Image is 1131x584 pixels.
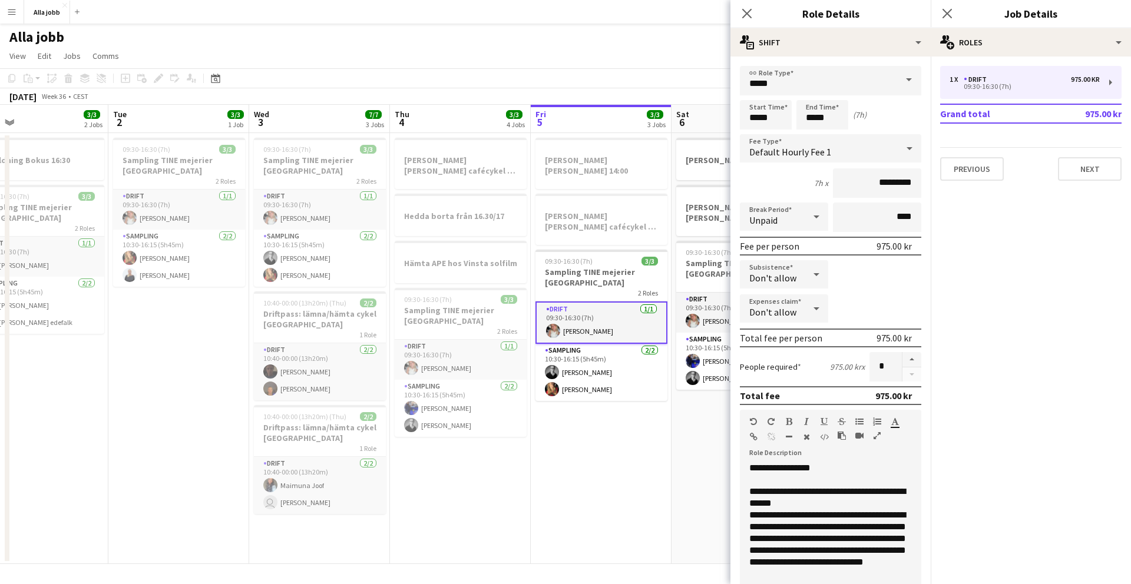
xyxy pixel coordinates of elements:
button: Next [1058,157,1122,181]
span: 3/3 [219,145,236,154]
div: [PERSON_NAME] [PERSON_NAME] 14:00 [535,138,667,189]
span: 1 Role [359,444,376,453]
div: 10:40-00:00 (13h20m) (Thu)2/2Driftpass: lämna/hämta cykel [GEOGRAPHIC_DATA]1 RoleDrift2/210:40-00... [254,405,386,514]
div: 09:30-16:30 (7h) [950,84,1100,89]
a: Edit [33,48,56,64]
button: HTML Code [820,432,828,442]
h3: Sampling TINE mejerier [GEOGRAPHIC_DATA] [113,155,245,176]
h3: Sampling TINE mejerier [GEOGRAPHIC_DATA] [254,155,386,176]
app-job-card: [PERSON_NAME] [PERSON_NAME] cafécykel - sthlm, [GEOGRAPHIC_DATA], cph [395,138,527,189]
app-job-card: 10:40-00:00 (13h20m) (Thu)2/2Driftpass: lämna/hämta cykel [GEOGRAPHIC_DATA]1 RoleDrift2/210:40-00... [254,291,386,400]
span: Jobs [63,51,81,61]
app-card-role: Sampling2/210:30-16:15 (5h45m)[PERSON_NAME][PERSON_NAME] [113,230,245,287]
button: Redo [767,417,775,426]
div: CEST [73,92,88,101]
h3: [PERSON_NAME] [676,155,808,165]
div: 7h x [814,178,828,188]
app-card-role: Sampling2/210:30-16:15 (5h45m)[PERSON_NAME][PERSON_NAME] [395,380,527,437]
h3: Sampling TINE mejerier [GEOGRAPHIC_DATA] [676,258,808,279]
span: Week 36 [39,92,68,101]
span: Unpaid [749,214,778,226]
div: 3 Jobs [366,120,384,129]
app-job-card: [PERSON_NAME] [PERSON_NAME] cafécykel - sthlm, [GEOGRAPHIC_DATA], cph [676,185,808,236]
h3: Job Details [931,6,1131,21]
div: [DATE] [9,91,37,102]
span: Thu [395,109,409,120]
app-job-card: 09:30-16:30 (7h)3/3Sampling TINE mejerier [GEOGRAPHIC_DATA]2 RolesDrift1/109:30-16:30 (7h)[PERSON... [113,138,245,287]
a: View [5,48,31,64]
app-card-role: Drift2/210:40-00:00 (13h20m)[PERSON_NAME][PERSON_NAME] [254,343,386,400]
div: Fee per person [740,240,799,252]
span: 3/3 [84,110,100,119]
button: Alla jobb [24,1,70,24]
app-card-role: Drift1/109:30-16:30 (7h)[PERSON_NAME] [395,340,527,380]
div: Roles [931,28,1131,57]
app-job-card: 09:30-16:30 (7h)3/3Sampling TINE mejerier [GEOGRAPHIC_DATA]2 RolesDrift1/109:30-16:30 (7h)[PERSON... [535,250,667,401]
a: Jobs [58,48,85,64]
span: 2 Roles [75,224,95,233]
app-job-card: 09:30-16:30 (7h)3/3Sampling TINE mejerier [GEOGRAPHIC_DATA]2 RolesDrift1/109:30-16:30 (7h)[PERSON... [254,138,386,287]
div: 975.00 kr x [830,361,865,372]
app-card-role: Drift2/210:40-00:00 (13h20m)Maimuna Joof [PERSON_NAME] [254,457,386,514]
button: Previous [940,157,1004,181]
td: Grand total [940,104,1047,123]
span: Comms [92,51,119,61]
div: [PERSON_NAME] [PERSON_NAME] cafécykel - sthlm, [GEOGRAPHIC_DATA], cph [535,194,667,245]
app-card-role: Drift1/109:30-16:30 (7h)[PERSON_NAME] [254,190,386,230]
button: Undo [749,417,758,426]
span: 3/3 [360,145,376,154]
div: Drift [964,75,991,84]
button: Unordered List [855,417,864,426]
button: Italic [802,417,811,426]
h3: [PERSON_NAME] [PERSON_NAME] 14:00 [535,155,667,176]
app-job-card: Hämta APE hos Vinsta solfilm [395,241,527,283]
button: Underline [820,417,828,426]
span: 09:30-16:30 (7h) [545,257,593,266]
div: 1 x [950,75,964,84]
span: 5 [534,115,546,129]
button: Fullscreen [873,431,881,440]
span: Wed [254,109,269,120]
h3: [PERSON_NAME] [PERSON_NAME] cafécykel - sthlm, [GEOGRAPHIC_DATA], cph [535,211,667,232]
span: Sat [676,109,689,120]
h3: Role Details [730,6,931,21]
h3: Driftpass: lämna/hämta cykel [GEOGRAPHIC_DATA] [254,308,386,330]
span: 3/3 [227,110,244,119]
app-card-role: Sampling2/210:30-16:15 (5h45m)[PERSON_NAME][PERSON_NAME] [535,344,667,401]
span: 3/3 [647,110,663,119]
span: 3/3 [506,110,522,119]
span: 09:30-16:30 (7h) [404,295,452,304]
span: 7/7 [365,110,382,119]
button: Clear Formatting [802,432,811,442]
span: 2/2 [360,298,376,307]
app-card-role: Drift1/109:30-16:30 (7h)[PERSON_NAME] [535,301,667,344]
div: 1 Job [228,120,243,129]
td: 975.00 kr [1047,104,1122,123]
span: 4 [393,115,409,129]
span: Don't allow [749,272,796,284]
button: Insert Link [749,432,758,442]
div: 4 Jobs [507,120,525,129]
span: 2 [111,115,127,129]
div: 09:30-16:30 (7h)3/3Sampling TINE mejerier [GEOGRAPHIC_DATA]2 RolesDrift1/109:30-16:30 (7h)[PERSON... [395,288,527,437]
span: 6 [674,115,689,129]
div: 3 Jobs [647,120,666,129]
div: 975.00 kr [1071,75,1100,84]
span: 09:30-16:30 (7h) [686,248,733,257]
span: 3/3 [501,295,517,304]
span: 3/3 [78,192,95,201]
app-job-card: [PERSON_NAME] [676,138,808,180]
button: Horizontal Line [785,432,793,442]
button: Paste as plain text [838,431,846,440]
h3: Sampling TINE mejerier [GEOGRAPHIC_DATA] [535,267,667,288]
div: Total fee [740,390,780,401]
h3: Hämta APE hos Vinsta solfilm [395,258,527,268]
h1: Alla jobb [9,28,64,46]
div: 09:30-16:30 (7h)3/3Sampling TINE mejerier [GEOGRAPHIC_DATA]2 RolesDrift1/109:30-16:30 (7h)[PERSON... [676,241,808,390]
span: 2 Roles [638,288,658,297]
